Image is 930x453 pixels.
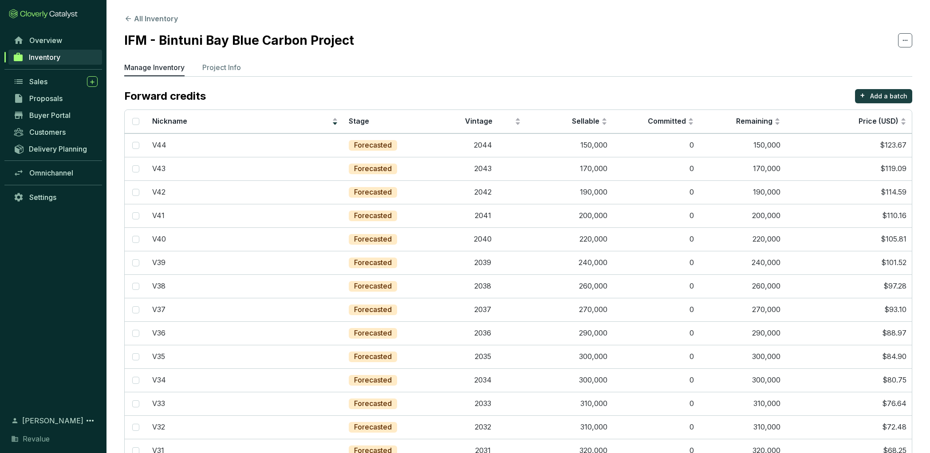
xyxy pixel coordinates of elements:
[9,125,102,140] a: Customers
[526,133,613,157] td: 150,000
[354,141,392,150] p: Forecasted
[526,251,613,274] td: 240,000
[23,433,50,444] span: Revalue
[786,321,912,345] td: $88.97
[354,328,392,338] p: Forecasted
[354,281,392,291] p: Forecasted
[354,211,392,221] p: Forecasted
[152,352,165,362] p: V35
[870,92,907,101] p: Add a batch
[786,345,912,368] td: $84.90
[354,305,392,315] p: Forecasted
[699,298,786,321] td: 270,000
[9,190,102,205] a: Settings
[699,392,786,415] td: 310,000
[440,392,526,415] td: 2033
[613,345,699,368] td: 0
[699,227,786,251] td: 220,000
[152,328,166,338] p: V36
[526,392,613,415] td: 310,000
[699,133,786,157] td: 150,000
[855,89,912,103] button: +Add a batch
[613,368,699,392] td: 0
[613,204,699,227] td: 0
[526,415,613,439] td: 310,000
[152,305,166,315] p: V37
[9,74,102,89] a: Sales
[124,89,206,103] p: Forward credits
[699,157,786,180] td: 170,000
[613,227,699,251] td: 0
[152,281,166,291] p: V38
[152,187,166,197] p: V42
[152,164,166,174] p: V43
[613,251,699,274] td: 0
[124,13,178,24] button: All Inventory
[152,375,166,385] p: V34
[613,298,699,321] td: 0
[699,251,786,274] td: 240,000
[29,168,73,177] span: Omnichannel
[9,141,102,156] a: Delivery Planning
[440,321,526,345] td: 2036
[786,392,912,415] td: $76.64
[354,352,392,362] p: Forecasted
[354,375,392,385] p: Forecasted
[440,180,526,204] td: 2042
[440,133,526,157] td: 2044
[354,164,392,174] p: Forecasted
[526,157,613,180] td: 170,000
[648,117,686,125] span: Committed
[786,274,912,298] td: $97.28
[786,298,912,321] td: $93.10
[786,204,912,227] td: $110.16
[465,117,493,125] span: Vintage
[786,157,912,180] td: $119.09
[526,345,613,368] td: 300,000
[440,204,526,227] td: 2041
[526,180,613,204] td: 190,000
[124,62,185,73] p: Manage Inventory
[152,258,166,268] p: V39
[9,165,102,180] a: Omnichannel
[354,187,392,197] p: Forecasted
[29,128,66,137] span: Customers
[613,415,699,439] td: 0
[22,415,83,426] span: [PERSON_NAME]
[526,204,613,227] td: 200,000
[440,345,526,368] td: 2035
[699,204,786,227] td: 200,000
[440,274,526,298] td: 2038
[786,133,912,157] td: $123.67
[699,368,786,392] td: 300,000
[29,77,47,86] span: Sales
[29,36,62,45] span: Overview
[613,392,699,415] td: 0
[526,321,613,345] td: 290,000
[786,227,912,251] td: $105.81
[699,321,786,345] td: 290,000
[9,33,102,48] a: Overview
[860,89,865,102] p: +
[440,157,526,180] td: 2043
[440,368,526,392] td: 2034
[9,91,102,106] a: Proposals
[354,234,392,244] p: Forecasted
[152,234,166,244] p: V40
[613,180,699,204] td: 0
[8,50,102,65] a: Inventory
[152,422,165,432] p: V32
[699,345,786,368] td: 300,000
[29,144,87,153] span: Delivery Planning
[526,368,613,392] td: 300,000
[354,399,392,409] p: Forecasted
[786,415,912,439] td: $72.48
[152,399,165,409] p: V33
[786,251,912,274] td: $101.52
[526,298,613,321] td: 270,000
[613,133,699,157] td: 0
[29,111,71,120] span: Buyer Portal
[152,141,166,150] p: V44
[152,117,187,125] span: Nickname
[29,94,63,103] span: Proposals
